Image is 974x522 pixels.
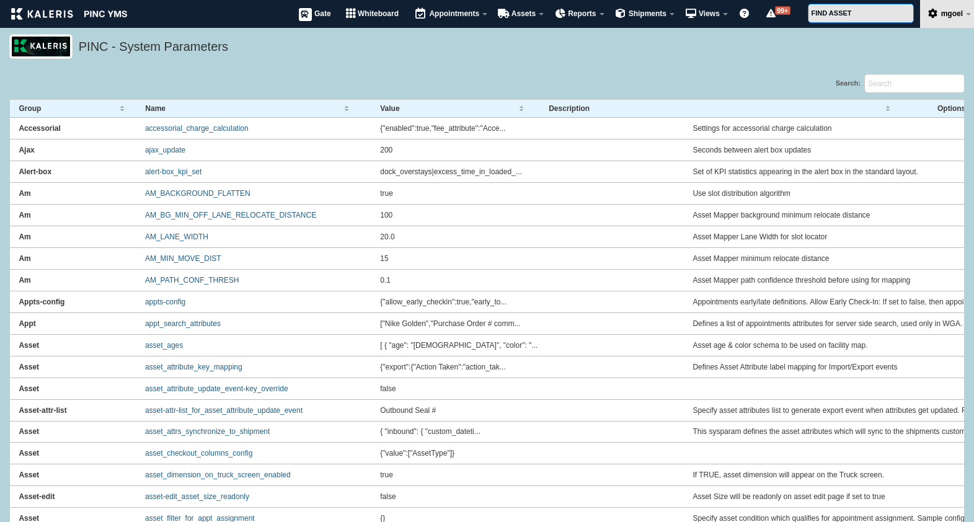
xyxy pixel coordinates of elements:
a: AM_PATH_CONF_THRESH [145,276,239,285]
a: asset-edit_asset_size_readonly [145,492,249,501]
td: { "inbound": { "custom_dateti... [371,422,684,443]
strong: Asset [19,384,39,393]
strong: Am [19,232,30,241]
td: {"enabled":true,"fee_attribute":"Acce... [371,118,684,139]
input: FIND ASSET [808,4,914,23]
a: appts-config [145,298,185,306]
strong: Am [19,254,30,263]
td: 0.1 [371,270,684,291]
strong: Asset [19,341,39,350]
a: AM_LANE_WIDTH [145,232,208,241]
td: false [371,378,684,400]
strong: Am [19,211,30,219]
a: AM_BG_MIN_OFF_LANE_RELOCATE_DISTANCE [145,211,316,219]
td: true [371,183,684,205]
td: 200 [371,139,684,161]
strong: Asset [19,449,39,458]
td: ["Nike Golden","Purchase Order # comm... [371,313,684,335]
td: {"allow_early_checkin":true,"early_to... [371,291,684,313]
a: appt_search_attributes [145,319,221,328]
img: logo_pnc-prd.png [9,34,73,59]
img: kaleris_pinc-9d9452ea2abe8761a8e09321c3823821456f7e8afc7303df8a03059e807e3f55.png [11,8,127,20]
a: asset_attribute_update_event-key_override [145,384,288,393]
strong: Am [19,276,30,285]
h5: PINC - System Parameters [79,38,959,59]
a: alert-box_kpi_set [145,167,201,176]
th: Name : activate to sort column ascending [136,100,371,118]
a: AM_MIN_MOVE_DIST [145,254,221,263]
strong: Asset-attr-list [19,406,66,415]
a: accessorial_charge_calculation [145,124,249,133]
td: true [371,464,684,486]
th: Description : activate to sort column ascending [540,100,929,118]
a: asset_attrs_synchronize_to_shipment [145,427,270,436]
strong: Ajax [19,146,34,154]
td: dock_overstays|excess_time_in_loaded_... [371,161,684,183]
strong: Alert-box [19,167,51,176]
th: Value : activate to sort column ascending [371,100,540,118]
td: 100 [371,205,684,226]
label: Search: [836,74,965,93]
strong: Appt [19,319,35,328]
span: Gate [314,9,331,18]
td: 20.0 [371,226,684,248]
span: Whiteboard [358,9,399,18]
span: Appointments [429,9,479,18]
td: 15 [371,248,684,270]
a: asset_attribute_key_mapping [145,363,242,371]
td: [ { "age": "[DEMOGRAPHIC_DATA]", "color": "... [371,335,684,356]
a: ajax_update [145,146,185,154]
strong: Asset [19,363,39,371]
strong: Asset [19,427,39,436]
strong: Am [19,189,30,198]
a: AM_BACKGROUND_FLATTEN [145,189,250,198]
a: asset_dimension_on_truck_screen_enabled [145,471,291,479]
span: Assets [511,9,536,18]
th: Group : activate to sort column ascending [10,100,136,118]
td: {"value":["AssetType"]} [371,443,684,464]
a: asset_ages [145,341,183,350]
span: Views [699,9,720,18]
td: false [371,486,684,508]
input: Search: [864,74,965,93]
strong: Appts-config [19,298,64,306]
strong: Asset [19,471,39,479]
strong: Asset-edit [19,492,55,501]
strong: Accessorial [19,124,60,133]
a: asset-attr-list_for_asset_attribute_update_event [145,406,303,415]
td: Outbound Seal # [371,400,684,422]
a: asset_checkout_columns_config [145,449,252,458]
td: {"export":{"Action Taken":"action_tak... [371,356,684,378]
span: Shipments [629,9,666,18]
span: Reports [568,9,596,18]
span: 99+ [775,6,790,15]
span: mgoel [941,9,963,18]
